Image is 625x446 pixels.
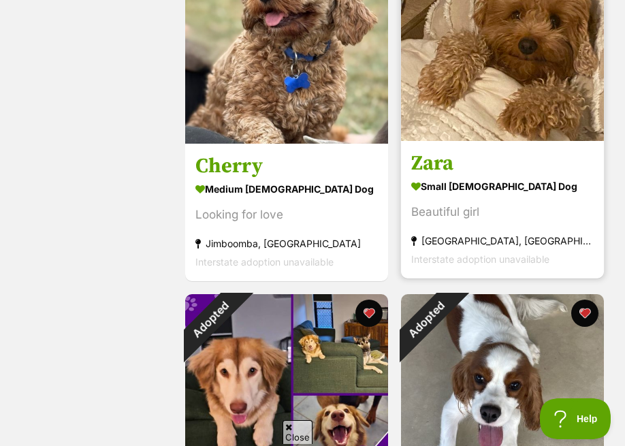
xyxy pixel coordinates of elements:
[355,300,383,327] button: favourite
[401,140,604,278] a: Zara small [DEMOGRAPHIC_DATA] Dog Beautiful girl [GEOGRAPHIC_DATA], [GEOGRAPHIC_DATA] Interstate ...
[195,256,334,268] span: Interstate adoption unavailable
[283,420,312,444] span: Close
[411,176,594,196] div: small [DEMOGRAPHIC_DATA] Dog
[195,153,378,179] h3: Cherry
[411,232,594,250] div: [GEOGRAPHIC_DATA], [GEOGRAPHIC_DATA]
[185,143,388,281] a: Cherry medium [DEMOGRAPHIC_DATA] Dog Looking for love Jimboomba, [GEOGRAPHIC_DATA] Interstate ado...
[540,398,611,439] iframe: Help Scout Beacon - Open
[195,234,378,253] div: Jimboomba, [GEOGRAPHIC_DATA]
[411,150,594,176] h3: Zara
[411,203,594,221] div: Beautiful girl
[411,253,549,265] span: Interstate adoption unavailable
[571,300,598,327] button: favourite
[166,275,254,364] div: Adopted
[195,206,378,224] div: Looking for love
[382,275,470,364] div: Adopted
[195,179,378,199] div: medium [DEMOGRAPHIC_DATA] Dog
